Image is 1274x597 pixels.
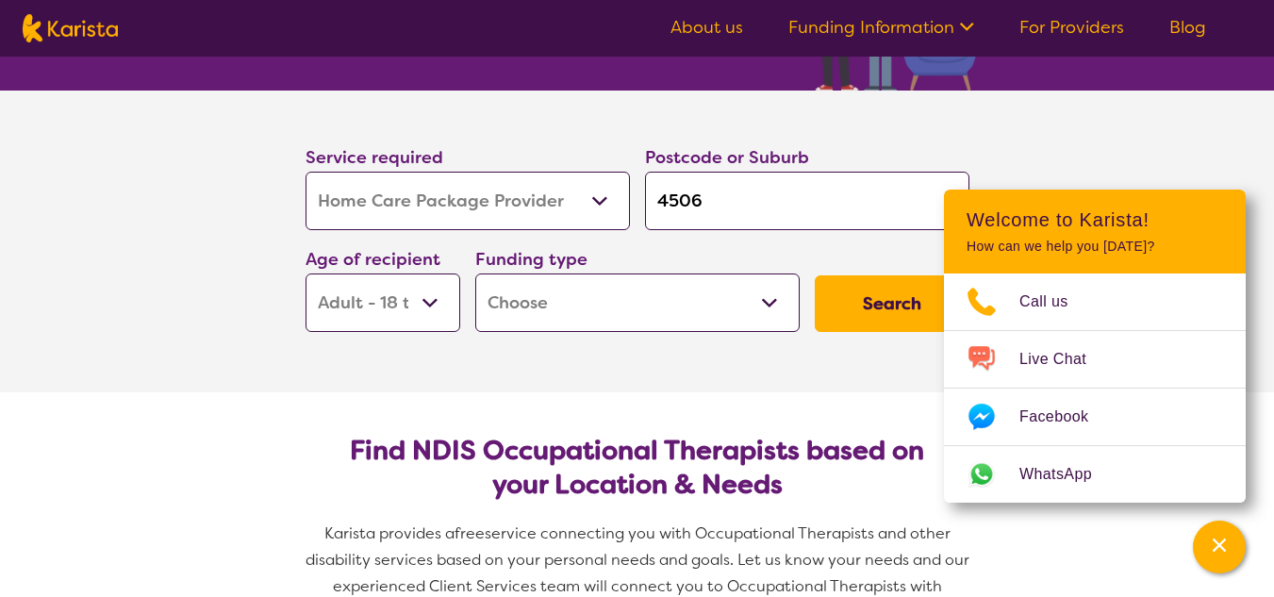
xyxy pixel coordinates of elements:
[1019,345,1109,373] span: Live Chat
[475,248,587,271] label: Funding type
[967,208,1223,231] h2: Welcome to Karista!
[321,434,954,502] h2: Find NDIS Occupational Therapists based on your Location & Needs
[944,274,1246,503] ul: Choose channel
[23,14,118,42] img: Karista logo
[967,239,1223,255] p: How can we help you [DATE]?
[1019,460,1115,489] span: WhatsApp
[645,172,969,230] input: Type
[1169,16,1206,39] a: Blog
[1019,288,1091,316] span: Call us
[1019,403,1111,431] span: Facebook
[1193,521,1246,573] button: Channel Menu
[944,190,1246,503] div: Channel Menu
[788,16,974,39] a: Funding Information
[944,446,1246,503] a: Web link opens in a new tab.
[455,523,485,543] span: free
[324,523,455,543] span: Karista provides a
[306,146,443,169] label: Service required
[306,248,440,271] label: Age of recipient
[670,16,743,39] a: About us
[1019,16,1124,39] a: For Providers
[645,146,809,169] label: Postcode or Suburb
[815,275,969,332] button: Search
